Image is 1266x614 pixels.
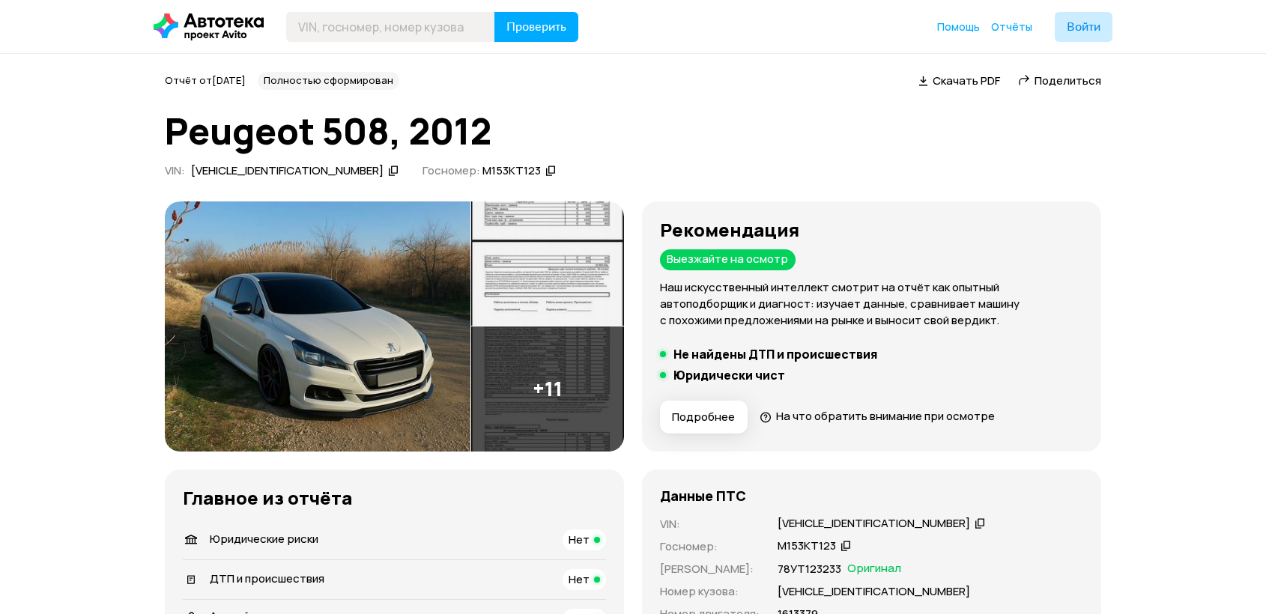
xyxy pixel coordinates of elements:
h3: Рекомендация [660,219,1083,240]
h4: Данные ПТС [660,487,746,504]
a: Помощь [937,19,980,34]
p: Наш искусственный интеллект смотрит на отчёт как опытный автоподборщик и диагност: изучает данные... [660,279,1083,329]
p: Номер кузова : [660,583,760,600]
span: VIN : [165,162,185,178]
h3: Главное из отчёта [183,487,606,508]
span: Поделиться [1035,73,1101,88]
p: Госномер : [660,538,760,555]
span: На что обратить внимание при осмотре [776,408,995,424]
span: Оригинал [847,561,901,577]
span: Подробнее [672,410,735,425]
div: Выезжайте на осмотр [660,249,796,270]
div: [VEHICLE_IDENTIFICATION_NUMBER] [191,163,384,179]
p: VIN : [660,516,760,532]
p: [PERSON_NAME] : [660,561,760,577]
span: Госномер: [422,162,480,178]
span: ДТП и происшествия [210,571,324,586]
span: Проверить [506,21,566,33]
span: Войти [1067,21,1100,33]
span: Юридические риски [210,531,318,547]
p: 78УТ123233 [778,561,841,577]
h5: Не найдены ДТП и происшествия [673,347,877,362]
a: Отчёты [991,19,1032,34]
span: Нет [569,532,590,547]
div: М153КТ123 [778,538,836,554]
span: Отчёт от [DATE] [165,73,246,87]
span: Скачать PDF [933,73,1000,88]
div: [VEHICLE_IDENTIFICATION_NUMBER] [778,516,970,532]
button: Проверить [494,12,578,42]
div: Полностью сформирован [258,72,399,90]
span: Нет [569,571,590,587]
a: Скачать PDF [918,73,1000,88]
button: Подробнее [660,401,748,434]
h1: Peugeot 508, 2012 [165,111,1101,151]
a: На что обратить внимание при осмотре [760,408,995,424]
div: М153КТ123 [482,163,541,179]
a: Поделиться [1018,73,1101,88]
input: VIN, госномер, номер кузова [286,12,495,42]
h5: Юридически чист [673,368,785,383]
button: Войти [1055,12,1112,42]
p: [VEHICLE_IDENTIFICATION_NUMBER] [778,583,970,600]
